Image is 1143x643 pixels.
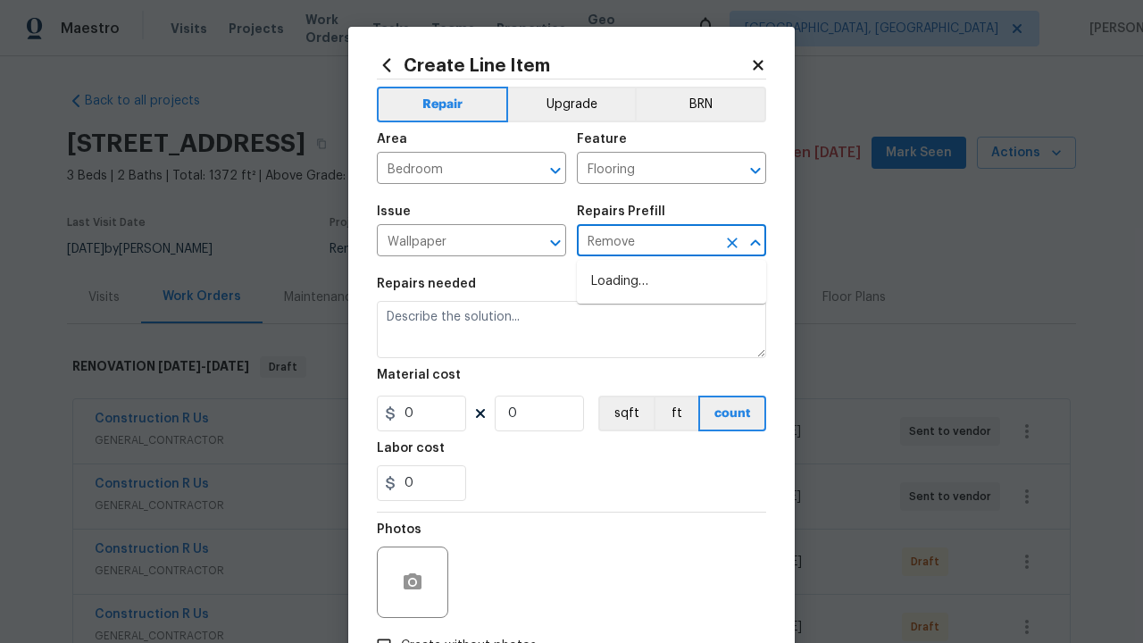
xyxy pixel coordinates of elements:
button: Clear [720,230,745,255]
h5: Area [377,133,407,146]
button: Open [743,158,768,183]
button: sqft [598,396,654,431]
button: Open [543,158,568,183]
button: Repair [377,87,508,122]
h5: Feature [577,133,627,146]
h5: Repairs Prefill [577,205,665,218]
h5: Photos [377,523,421,536]
button: Upgrade [508,87,636,122]
button: Close [743,230,768,255]
button: BRN [635,87,766,122]
h5: Issue [377,205,411,218]
div: Loading… [577,260,766,304]
h5: Labor cost [377,442,445,455]
h5: Material cost [377,369,461,381]
button: count [698,396,766,431]
button: Open [543,230,568,255]
button: ft [654,396,698,431]
h2: Create Line Item [377,55,750,75]
h5: Repairs needed [377,278,476,290]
